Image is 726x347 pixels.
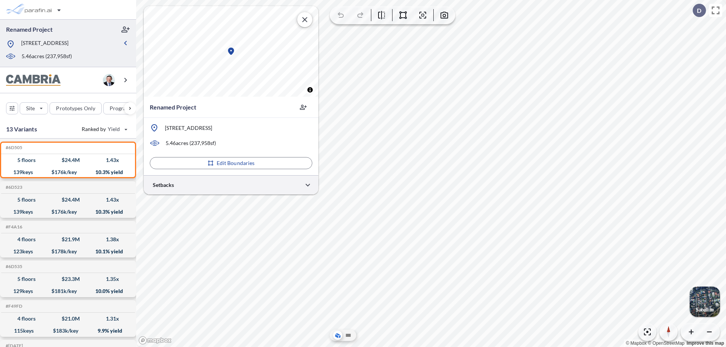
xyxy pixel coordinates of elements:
[150,103,196,112] p: Renamed Project
[21,39,68,49] p: [STREET_ADDRESS]
[56,105,95,112] p: Prototypes Only
[306,85,315,94] button: Toggle attribution
[690,287,720,317] button: Switcher ImageSatellite
[138,336,172,345] a: Mapbox homepage
[4,264,22,269] h5: Click to copy the code
[165,124,212,132] p: [STREET_ADDRESS]
[144,6,318,97] canvas: Map
[166,139,216,147] p: 5.46 acres ( 237,958 sf)
[226,47,236,56] div: Map marker
[217,159,255,167] p: Edit Boundaries
[4,145,22,150] h5: Click to copy the code
[26,105,35,112] p: Site
[20,102,48,114] button: Site
[4,224,22,230] h5: Click to copy the code
[108,125,120,133] span: Yield
[333,331,342,340] button: Aerial View
[308,86,312,94] span: Toggle attribution
[4,185,22,190] h5: Click to copy the code
[6,25,53,34] p: Renamed Project
[6,125,37,134] p: 13 Variants
[626,341,647,346] a: Mapbox
[110,105,131,112] p: Program
[648,341,684,346] a: OpenStreetMap
[690,287,720,317] img: Switcher Image
[22,52,72,61] p: 5.46 acres ( 237,958 sf)
[50,102,102,114] button: Prototypes Only
[4,304,22,309] h5: Click to copy the code
[76,123,132,135] button: Ranked by Yield
[697,7,701,14] p: D
[6,74,60,86] img: BrandImage
[344,331,353,340] button: Site Plan
[687,341,724,346] a: Improve this map
[103,102,144,114] button: Program
[696,307,714,313] p: Satellite
[150,157,312,169] button: Edit Boundaries
[103,74,115,86] img: user logo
